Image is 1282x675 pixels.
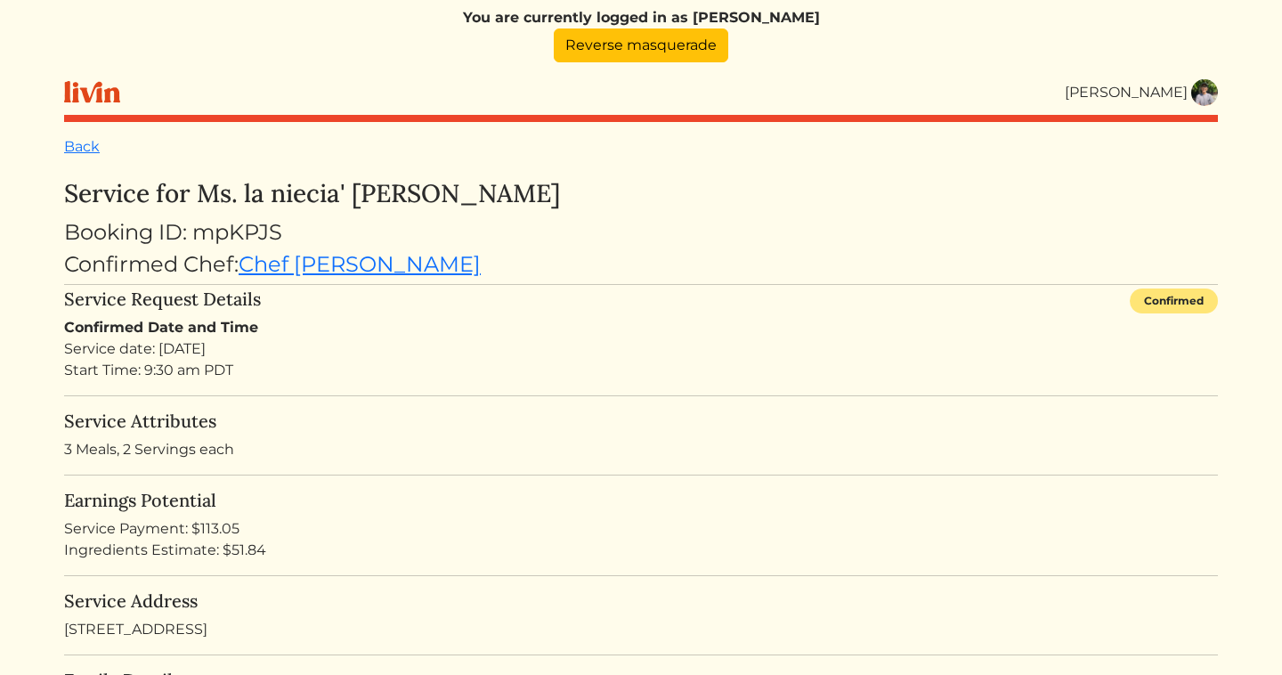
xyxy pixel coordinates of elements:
[64,490,1218,511] h5: Earnings Potential
[64,319,258,336] strong: Confirmed Date and Time
[64,590,1218,612] h5: Service Address
[554,28,728,62] a: Reverse masquerade
[64,179,1218,209] h3: Service for Ms. la niecia' [PERSON_NAME]
[64,590,1218,640] div: [STREET_ADDRESS]
[1130,289,1218,313] div: Confirmed
[64,248,1218,281] div: Confirmed Chef:
[1191,79,1218,106] img: 871ee6683022076ced1d290ee243672a
[64,338,1218,381] div: Service date: [DATE] Start Time: 9:30 am PDT
[64,518,1218,540] div: Service Payment: $113.05
[1065,82,1188,103] div: [PERSON_NAME]
[64,289,261,310] h5: Service Request Details
[64,81,120,103] img: livin-logo-a0d97d1a881af30f6274990eb6222085a2533c92bbd1e4f22c21b4f0d0e3210c.svg
[64,411,1218,432] h5: Service Attributes
[64,216,1218,248] div: Booking ID: mpKPJS
[64,439,1218,460] p: 3 Meals, 2 Servings each
[239,251,481,277] a: Chef [PERSON_NAME]
[64,540,1218,561] div: Ingredients Estimate: $51.84
[64,138,100,155] a: Back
